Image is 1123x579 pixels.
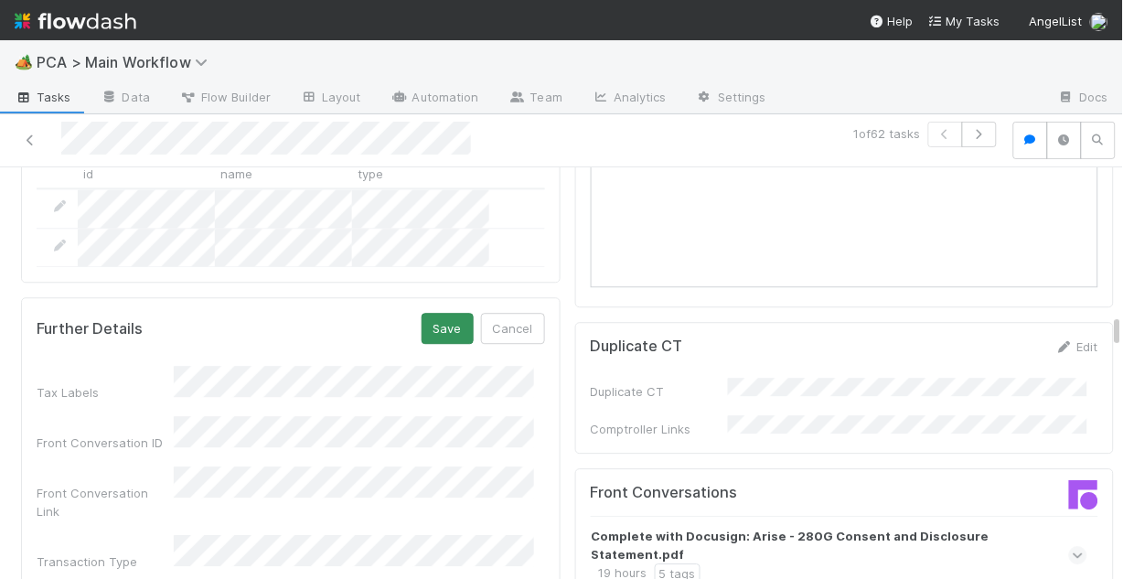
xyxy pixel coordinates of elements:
[494,84,577,113] a: Team
[1030,14,1083,28] span: AngelList
[179,88,271,106] span: Flow Builder
[78,159,215,188] div: id
[928,12,1000,30] a: My Tasks
[37,320,143,338] h5: Further Details
[870,12,914,30] div: Help
[37,383,174,402] div: Tax Labels
[591,484,831,502] h5: Front Conversations
[422,313,474,344] button: Save
[928,14,1000,28] span: My Tasks
[285,84,376,113] a: Layout
[591,420,728,438] div: Comptroller Links
[681,84,781,113] a: Settings
[37,552,174,571] div: Transaction Type
[376,84,494,113] a: Automation
[165,84,285,113] a: Flow Builder
[577,84,681,113] a: Analytics
[37,434,174,452] div: Front Conversation ID
[1090,13,1108,31] img: avatar_1c530150-f9f0-4fb8-9f5d-006d570d4582.png
[15,5,136,37] img: logo-inverted-e16ddd16eac7371096b0.svg
[352,159,489,188] div: type
[592,527,1084,563] strong: Complete with Docusign: Arise - 280G Consent and Disclosure Statement.pdf
[591,338,683,356] h5: Duplicate CT
[37,484,174,520] div: Front Conversation Link
[1055,339,1098,354] a: Edit
[37,53,217,71] span: PCA > Main Workflow
[854,124,921,143] span: 1 of 62 tasks
[1043,84,1123,113] a: Docs
[86,84,165,113] a: Data
[591,382,728,401] div: Duplicate CT
[15,54,33,70] span: 🏕️
[481,313,545,344] button: Cancel
[215,159,352,188] div: name
[15,88,71,106] span: Tasks
[1069,480,1098,509] img: front-logo-b4b721b83371efbadf0a.svg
